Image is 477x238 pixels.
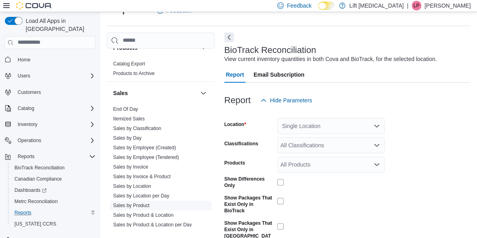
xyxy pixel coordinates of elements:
[11,185,95,195] span: Dashboards
[18,105,34,112] span: Catalog
[224,140,258,147] label: Classifications
[113,203,150,208] a: Sales by Product
[11,174,95,184] span: Canadian Compliance
[8,185,99,196] a: Dashboards
[18,121,37,128] span: Inventory
[226,67,244,83] span: Report
[14,210,31,216] span: Reports
[113,89,128,97] h3: Sales
[18,137,41,144] span: Operations
[113,89,197,97] button: Sales
[373,161,380,168] button: Open list of options
[2,54,99,65] button: Home
[224,160,245,166] label: Products
[8,196,99,207] button: Metrc Reconciliation
[113,173,171,180] span: Sales by Invoice & Product
[14,136,95,145] span: Operations
[373,142,380,148] button: Open list of options
[14,187,47,193] span: Dashboards
[414,1,420,10] span: LP
[18,57,30,63] span: Home
[113,183,151,189] a: Sales by Location
[113,61,145,67] a: Catalog Export
[113,155,179,160] a: Sales by Employee (Tendered)
[11,197,61,206] a: Metrc Reconciliation
[11,163,95,173] span: BioTrack Reconciliation
[113,116,145,122] span: Itemized Sales
[113,71,154,76] a: Products to Archive
[22,17,95,33] span: Load All Apps in [GEOGRAPHIC_DATA]
[318,2,335,10] input: Dark Mode
[113,135,142,141] a: Sales by Day
[199,88,208,98] button: Sales
[11,208,35,218] a: Reports
[224,195,274,214] label: Show Packages That Exist Only in BioTrack
[14,55,34,65] a: Home
[8,162,99,173] button: BioTrack Reconciliation
[11,163,68,173] a: BioTrack Reconciliation
[113,212,174,218] a: Sales by Product & Location
[8,173,99,185] button: Canadian Compliance
[14,104,37,113] button: Catalog
[224,96,251,105] h3: Report
[11,197,95,206] span: Metrc Reconciliation
[11,219,59,229] a: [US_STATE] CCRS
[2,151,99,162] button: Reports
[14,152,38,161] button: Reports
[14,136,45,145] button: Operations
[373,123,380,129] button: Open list of options
[407,1,408,10] p: |
[14,104,95,113] span: Catalog
[113,154,179,161] span: Sales by Employee (Tendered)
[257,92,315,108] button: Hide Parameters
[14,198,58,205] span: Metrc Reconciliation
[224,45,316,55] h3: BioTrack Reconciliation
[14,71,95,81] span: Users
[224,55,437,63] div: View current inventory quantities in both Cova and BioTrack, for the selected location.
[113,145,176,151] a: Sales by Employee (Created)
[2,103,99,114] button: Catalog
[11,174,65,184] a: Canadian Compliance
[113,193,169,199] a: Sales by Location per Day
[113,164,148,170] a: Sales by Invoice
[14,120,95,129] span: Inventory
[18,89,41,96] span: Customers
[107,59,215,81] div: Products
[113,106,138,112] a: End Of Day
[11,208,95,218] span: Reports
[224,33,234,42] button: Next
[199,43,208,53] button: Products
[424,1,471,10] p: [PERSON_NAME]
[224,176,274,189] label: Show Differences Only
[18,73,30,79] span: Users
[287,2,311,10] span: Feedback
[14,165,65,171] span: BioTrack Reconciliation
[14,221,56,227] span: [US_STATE] CCRS
[113,174,171,179] a: Sales by Invoice & Product
[113,222,192,228] a: Sales by Product & Location per Day
[14,120,41,129] button: Inventory
[8,218,99,230] button: [US_STATE] CCRS
[113,144,176,151] span: Sales by Employee (Created)
[270,96,312,104] span: Hide Parameters
[224,121,246,128] label: Location
[14,152,95,161] span: Reports
[412,1,421,10] div: Leon Porcher
[8,207,99,218] button: Reports
[11,185,50,195] a: Dashboards
[14,87,95,97] span: Customers
[11,219,95,229] span: Washington CCRS
[2,135,99,146] button: Operations
[2,70,99,81] button: Users
[2,86,99,98] button: Customers
[349,1,404,10] p: Lift [MEDICAL_DATA]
